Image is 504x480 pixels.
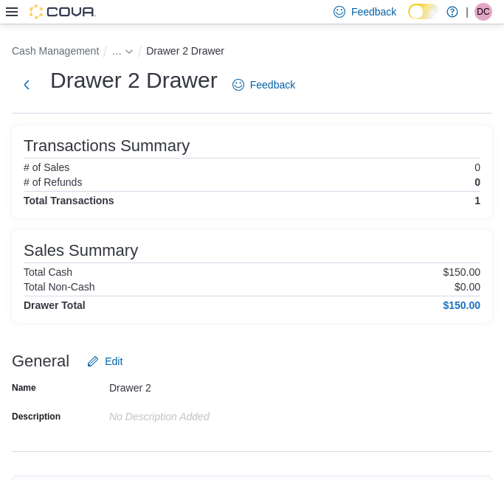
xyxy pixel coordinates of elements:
span: Feedback [351,4,396,19]
h4: $150.00 [443,299,480,311]
h6: # of Refunds [24,176,82,188]
div: Drawer 2 [109,376,307,394]
svg: - Clicking this button will toggle a popover dialog. [125,47,134,56]
p: $150.00 [443,266,480,278]
h3: Transactions Summary [24,137,190,155]
p: 0 [474,176,480,188]
button: Next [12,70,41,100]
span: Edit [105,354,122,369]
h1: Drawer 2 Drawer [50,66,218,95]
label: Name [12,382,36,394]
p: $0.00 [455,281,480,293]
span: See collapsed breadcrumbs [111,45,122,57]
span: Feedback [250,77,295,92]
h4: Drawer Total [24,299,86,311]
p: | [466,3,469,21]
h3: Sales Summary [24,242,138,260]
nav: An example of EuiBreadcrumbs [12,42,492,63]
button: Drawer 2 Drawer [146,45,224,57]
button: Edit [81,347,128,376]
button: Cash Management [12,45,99,57]
h6: Total Cash [24,266,72,278]
label: Description [12,411,61,422]
button: See collapsed breadcrumbs - Clicking this button will toggle a popover dialog. [111,45,134,57]
img: Cova [30,4,96,19]
div: No Description added [109,405,307,422]
span: Dark Mode [408,19,409,20]
p: 0 [474,161,480,173]
h6: Total Non-Cash [24,281,95,293]
span: DC [477,3,489,21]
h3: General [12,352,69,370]
h4: 1 [474,195,480,206]
h4: Total Transactions [24,195,114,206]
h6: # of Sales [24,161,69,173]
input: Dark Mode [408,4,439,19]
div: Dylan Creelman [474,3,492,21]
a: Feedback [227,70,301,100]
